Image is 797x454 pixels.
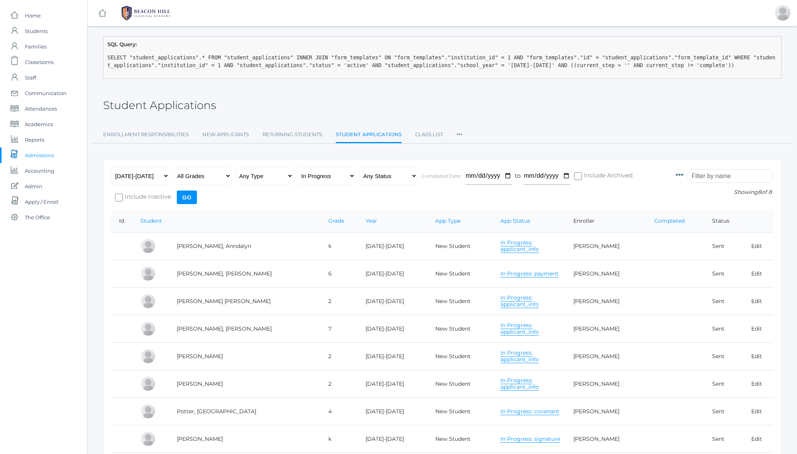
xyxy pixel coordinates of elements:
[177,191,197,204] input: Go
[321,315,358,343] td: 7
[500,349,539,363] a: In Progress: applicant_info
[574,172,582,180] input: Include Archived
[428,370,493,398] td: New Student
[358,343,428,370] td: [DATE]-[DATE]
[428,425,493,453] td: New Student
[25,8,41,23] span: Home
[25,132,44,147] span: Reports
[751,380,762,387] a: Edit
[751,325,762,332] a: Edit
[415,127,443,142] a: Class List
[103,127,189,142] a: Enrollment Responsibilities
[428,288,493,315] td: New Student
[321,398,358,425] td: 4
[169,315,321,343] td: [PERSON_NAME], [PERSON_NAME]
[169,425,321,453] td: [PERSON_NAME]
[573,408,619,415] a: [PERSON_NAME]
[25,39,47,54] span: Families
[25,116,53,132] span: Academics
[169,232,321,260] td: [PERSON_NAME], Anndalyn
[358,315,428,343] td: [DATE]-[DATE]
[751,243,762,250] a: Edit
[25,163,54,178] span: Accounting
[140,217,162,224] a: Student
[751,353,762,360] a: Edit
[751,435,762,442] a: Edit
[573,298,619,305] a: [PERSON_NAME]
[321,260,358,288] td: 6
[25,210,50,225] span: The Office
[500,239,539,253] a: In Progress: applicant_info
[358,260,428,288] td: [DATE]-[DATE]
[358,288,428,315] td: [DATE]-[DATE]
[321,425,358,453] td: k
[500,322,539,336] a: In Progress: applicant_info
[103,99,216,111] h2: Student Applications
[704,288,744,315] td: Sent
[573,435,619,442] a: [PERSON_NAME]
[117,3,175,23] img: 1_BHCALogos-05.png
[25,23,48,39] span: Students
[202,127,249,142] a: New Applicants
[573,380,619,387] a: [PERSON_NAME]
[25,54,53,70] span: Classrooms
[751,408,762,415] a: Edit
[366,217,377,224] a: Year
[751,298,762,305] a: Edit
[107,54,777,69] pre: SELECT "student_applications".* FROM "student_applications" INNER JOIN "form_templates" ON "form_...
[582,171,633,181] span: Include Archived
[358,398,428,425] td: [DATE]-[DATE]
[25,178,42,194] span: Admin
[500,294,539,308] a: In Progress: applicant_info
[654,217,685,224] a: Completed
[169,288,321,315] td: [PERSON_NAME] [PERSON_NAME]
[111,210,133,232] th: Id
[428,343,493,370] td: New Student
[775,5,790,21] div: Jason Roberts
[169,343,321,370] td: [PERSON_NAME]
[336,127,402,144] a: Student Applications
[573,325,619,332] a: [PERSON_NAME]
[358,232,428,260] td: [DATE]-[DATE]
[107,41,137,47] strong: SQL Query:
[573,270,619,277] a: [PERSON_NAME]
[500,217,530,224] a: App Status
[421,173,461,179] label: Completed Date:
[169,370,321,398] td: [PERSON_NAME]
[321,288,358,315] td: 2
[435,217,461,224] a: App Type
[321,370,358,398] td: 2
[115,194,123,201] input: Include Inactive
[25,85,67,101] span: Communication
[321,343,358,370] td: 2
[500,377,539,391] a: In Progress: applicant_info
[500,270,559,277] a: In Progress: payment
[428,232,493,260] td: New Student
[704,260,744,288] td: Sent
[428,398,493,425] td: New Student
[704,343,744,370] td: Sent
[676,188,773,196] p: Showing of 8
[358,370,428,398] td: [DATE]-[DATE]
[687,169,773,183] input: Filter by name
[758,189,761,196] span: 8
[123,192,171,202] span: Include Inactive
[704,398,744,425] td: Sent
[25,147,54,163] span: Admissions
[500,435,560,443] a: In Progress: signature
[428,260,493,288] td: New Student
[704,370,744,398] td: Sent
[328,217,344,224] a: Grade
[428,315,493,343] td: New Student
[169,398,321,425] td: Potter, [GEOGRAPHIC_DATA]
[751,270,762,277] a: Edit
[573,353,619,360] a: [PERSON_NAME]
[169,260,321,288] td: [PERSON_NAME], [PERSON_NAME]
[704,315,744,343] td: Sent
[321,232,358,260] td: k
[465,167,512,185] input: From
[25,70,36,85] span: Staff
[573,243,619,250] a: [PERSON_NAME]
[25,101,57,116] span: Attendances
[500,408,559,415] a: In Progress: covenant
